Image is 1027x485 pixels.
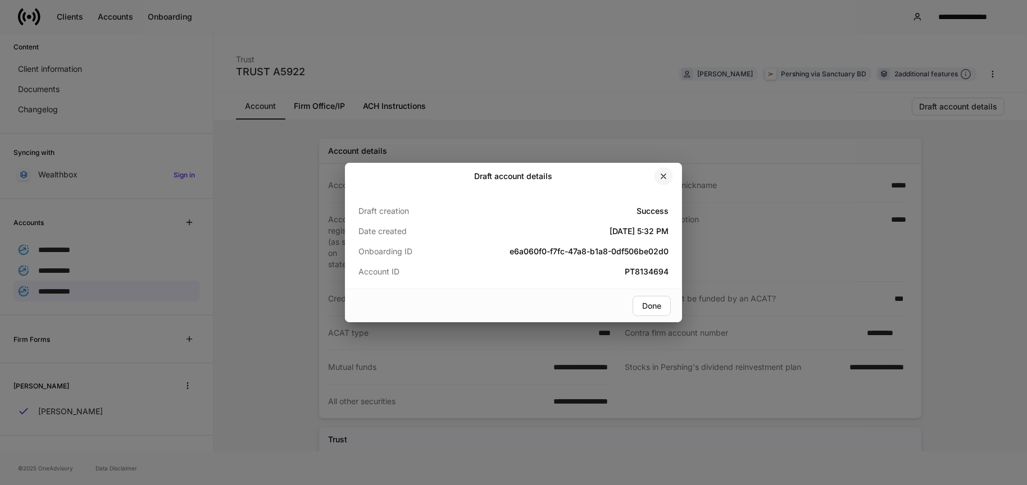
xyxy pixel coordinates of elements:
p: Account ID [358,266,462,277]
h2: Draft account details [475,171,553,182]
p: Date created [358,226,462,237]
h5: e6a060f0-f7fc-47a8-b1a8-0df506be02d0 [462,246,669,257]
button: Done [633,296,671,316]
h5: [DATE] 5:32 PM [462,226,669,237]
p: Draft creation [358,205,462,217]
h5: Success [462,205,669,217]
div: Done [642,302,661,310]
h5: PT8134694 [462,266,669,277]
p: Onboarding ID [358,246,462,257]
